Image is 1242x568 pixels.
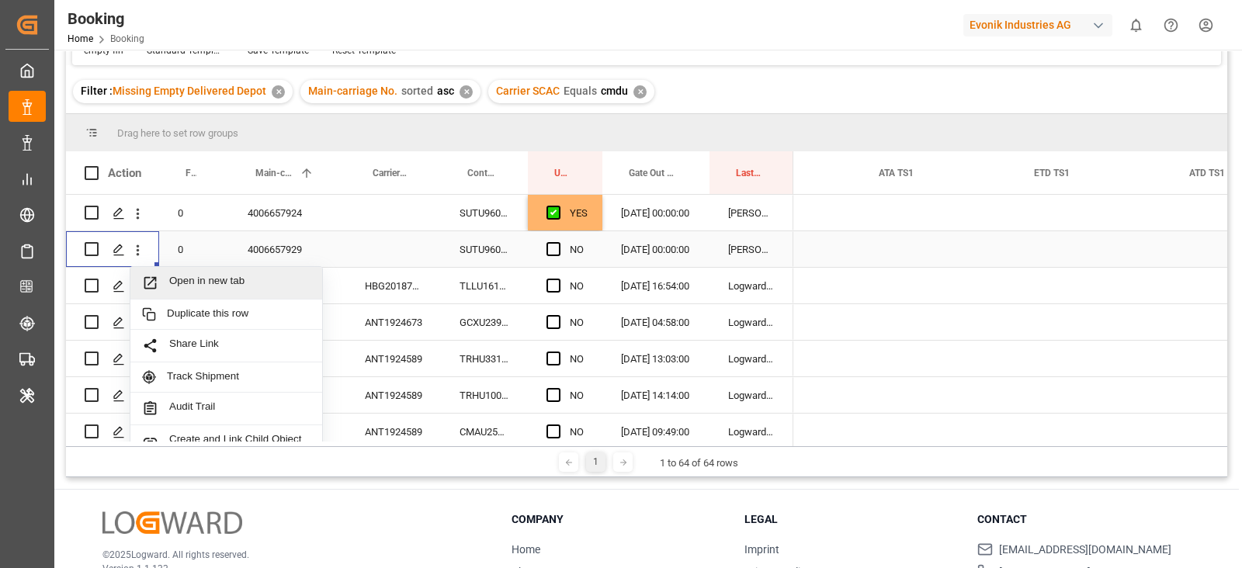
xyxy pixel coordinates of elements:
span: asc [437,85,454,97]
div: NO [570,378,584,414]
div: HBG2018751 [346,268,441,303]
div: Action [108,166,141,180]
h3: Contact [977,511,1191,528]
span: ETD TS1 [1034,168,1070,178]
div: [PERSON_NAME] [709,231,793,267]
div: Logward System [709,414,793,449]
div: GCXU2399058 [441,304,528,340]
span: sorted [401,85,433,97]
div: ANT1924589 [346,341,441,376]
div: ANT1924589 [346,414,441,449]
div: YES [570,196,588,231]
div: Press SPACE to select this row. [66,414,793,450]
span: Gate Out Full Terminal [629,168,677,178]
div: NO [570,268,584,304]
div: Evonik Industries AG [963,14,1112,36]
div: ✕ [272,85,285,99]
span: ATA TS1 [879,168,914,178]
div: Logward System [709,341,793,376]
div: NO [570,305,584,341]
div: empty fin [84,43,123,57]
div: TRHU3315166 [441,341,528,376]
span: Container No. [467,168,495,178]
div: NO [570,414,584,450]
span: cmdu [601,85,628,97]
div: TRHU1000030 [441,377,528,413]
a: Imprint [744,543,779,556]
div: ✕ [633,85,647,99]
div: [DATE] 16:54:00 [602,268,709,303]
div: Booking [68,7,144,30]
div: Press SPACE to select this row. [66,304,793,341]
button: Evonik Industries AG [963,10,1119,40]
div: NO [570,232,584,268]
span: Main-carriage No. [308,85,397,97]
div: ANT1924589 [346,377,441,413]
span: Carrier SCAC [496,85,560,97]
div: Press SPACE to select this row. [66,231,793,268]
div: [DATE] 09:49:00 [602,414,709,449]
span: Carrier Booking No. [373,168,408,178]
div: Logward System [709,268,793,303]
div: Press SPACE to select this row. [66,268,793,304]
div: SUTU960338 [441,231,528,267]
div: [DATE] 00:00:00 [602,195,709,230]
div: Logward System [709,304,793,340]
span: Missing Empty Delivered Depot [113,85,266,97]
div: 1 [586,452,605,472]
div: 4006657929 [229,231,346,267]
h3: Legal [744,511,958,528]
span: Main-carriage No. [255,168,293,178]
img: Logward Logo [102,511,242,534]
div: 1 to 64 of 64 rows [660,455,738,471]
div: NO [570,341,584,377]
div: Press SPACE to select this row. [66,377,793,414]
span: Update Last Opened By [554,168,570,178]
div: [PERSON_NAME] [709,195,793,230]
button: Help Center [1154,8,1188,43]
span: [EMAIL_ADDRESS][DOMAIN_NAME] [999,542,1171,558]
a: Home [68,33,93,44]
div: ANT1924673 [346,304,441,340]
div: CMAU2539980 [441,414,528,449]
div: 0 [159,231,229,267]
div: Logward System [709,377,793,413]
a: Home [512,543,540,556]
div: Reset Template [332,43,396,57]
div: Save Template [248,43,309,57]
span: Drag here to set row groups [117,127,238,139]
div: TLLU1612291 [441,268,528,303]
span: Last Opened By [736,168,761,178]
div: Standard Templates [147,43,224,57]
div: SUTU960186 [441,195,528,230]
span: Filter : [81,85,113,97]
h3: Company [512,511,725,528]
div: Press SPACE to select this row. [66,195,793,231]
span: Equals [564,85,597,97]
div: 0 [159,195,229,230]
div: [DATE] 00:00:00 [602,231,709,267]
div: [DATE] 04:58:00 [602,304,709,340]
button: show 0 new notifications [1119,8,1154,43]
div: ✕ [460,85,473,99]
span: Freight Forwarder's Reference No. [186,168,196,178]
div: Press SPACE to select this row. [66,341,793,377]
span: ATD TS1 [1189,168,1225,178]
div: 4006657924 [229,195,346,230]
div: [DATE] 14:14:00 [602,377,709,413]
div: [DATE] 13:03:00 [602,341,709,376]
p: © 2025 Logward. All rights reserved. [102,548,473,562]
